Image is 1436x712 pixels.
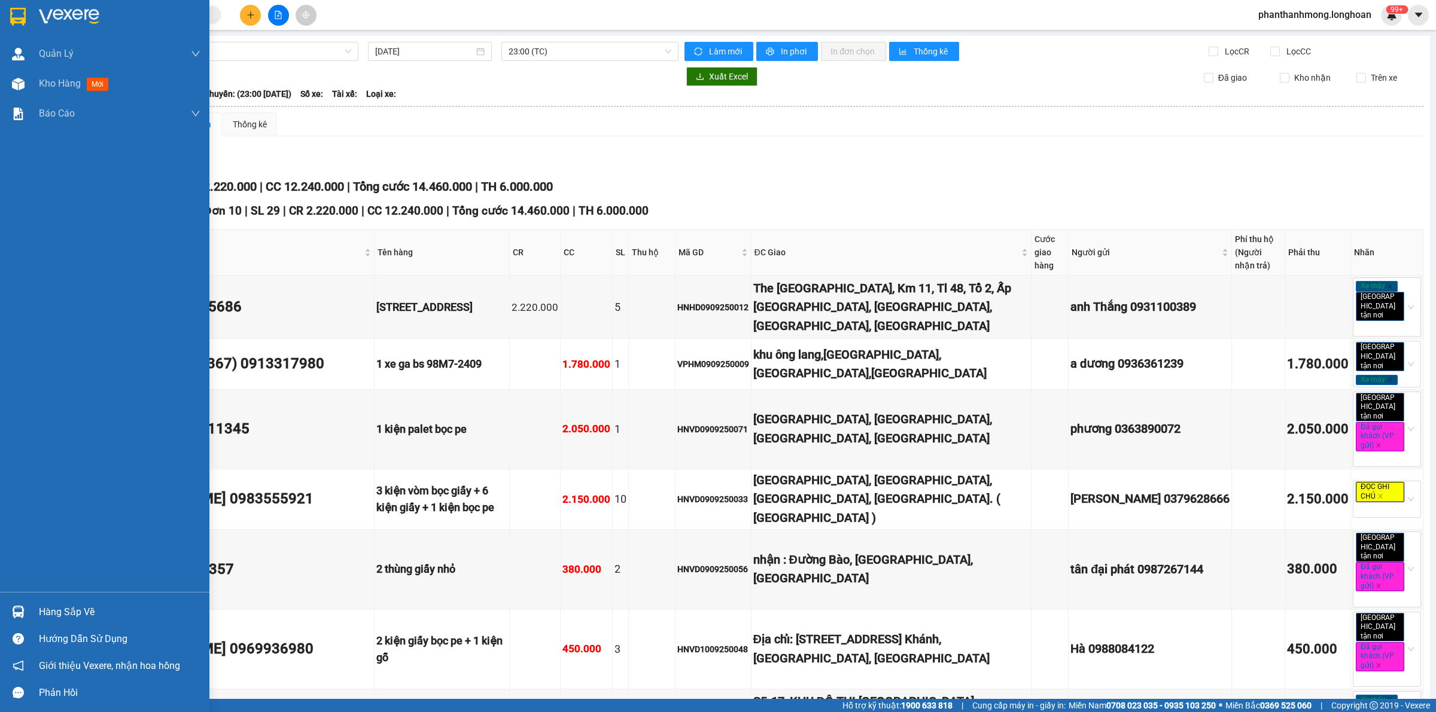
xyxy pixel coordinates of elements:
[614,641,626,658] div: 3
[613,230,629,276] th: SL
[1386,5,1408,14] sup: 269
[962,699,963,712] span: |
[87,78,108,91] span: mới
[245,204,248,218] span: |
[677,357,749,371] div: VPHM0909250009
[709,70,748,83] span: Xuất Excel
[676,610,752,689] td: HNVD1009250048
[1070,640,1230,658] div: Hà 0988084122
[240,5,261,26] button: plus
[268,5,289,26] button: file-add
[562,561,610,577] div: 380.000
[1385,633,1391,639] span: close
[753,471,1030,527] div: [GEOGRAPHIC_DATA], [GEOGRAPHIC_DATA], [GEOGRAPHIC_DATA], [GEOGRAPHIC_DATA]. ( [GEOGRAPHIC_DATA] )
[39,684,200,702] div: Phản hồi
[1408,5,1429,26] button: caret-down
[614,491,626,508] div: 10
[13,687,24,698] span: message
[1356,533,1404,562] span: [GEOGRAPHIC_DATA] tận nơi
[579,204,649,218] span: TH 6.000.000
[446,204,449,218] span: |
[376,561,507,577] div: 2 thùng giấy nhỏ
[1413,10,1424,20] span: caret-down
[13,633,24,644] span: question-circle
[753,630,1030,668] div: Địa chỉ: [STREET_ADDRESS] Khánh, [GEOGRAPHIC_DATA], [GEOGRAPHIC_DATA]
[562,356,610,372] div: 1.780.000
[679,246,739,259] span: Mã GD
[1356,393,1404,422] span: [GEOGRAPHIC_DATA] tận nơi
[1366,71,1402,84] span: Trên xe
[1070,298,1230,316] div: anh Thắng 0931100389
[753,410,1030,448] div: [GEOGRAPHIC_DATA], [GEOGRAPHIC_DATA], [GEOGRAPHIC_DATA], [GEOGRAPHIC_DATA]
[376,482,507,517] div: 3 kiện vòm bọc giấy + 6 kiện giấy + 1 kiện bọc pe
[10,8,26,26] img: logo-vxr
[191,109,200,118] span: down
[889,42,959,61] button: bar-chartThống kê
[677,301,749,314] div: HNHD0909250012
[677,643,749,656] div: HNVD1009250048
[283,204,286,218] span: |
[676,276,752,339] td: HNHD0909250012
[1282,45,1313,58] span: Lọc CC
[1260,701,1312,710] strong: 0369 525 060
[914,45,950,58] span: Thống kê
[1356,281,1398,292] span: Xe máy
[1287,489,1349,510] div: 2.150.000
[709,45,744,58] span: Làm mới
[1213,71,1252,84] span: Đã giao
[1385,413,1391,419] span: close
[614,356,626,372] div: 1
[39,603,200,621] div: Hàng sắp về
[203,204,242,218] span: Đơn 10
[614,561,626,577] div: 2
[115,488,372,511] div: [PERSON_NAME] 0983555921
[677,423,749,436] div: HNVD0909250071
[510,230,561,276] th: CR
[512,300,558,316] div: 2.220.000
[376,356,507,372] div: 1 xe ga bs 98M7-2409
[185,179,257,194] span: CR 2.220.000
[204,87,291,100] span: Chuyến: (23:00 [DATE])
[676,339,752,389] td: VPHM0909250009
[766,47,776,57] span: printer
[1356,562,1404,591] span: Đã gọi khách (VP gửi)
[1387,377,1393,383] span: close
[116,246,362,259] span: Người nhận
[302,11,310,19] span: aim
[1220,45,1251,58] span: Lọc CR
[481,179,553,194] span: TH 6.000.000
[1287,639,1349,660] div: 450.000
[1354,246,1420,259] div: Nhãn
[1287,559,1349,580] div: 380.000
[1287,419,1349,440] div: 2.050.000
[614,299,626,316] div: 5
[1106,701,1216,710] strong: 0708 023 035 - 0935 103 250
[375,230,510,276] th: Tên hàng
[115,296,372,319] div: Cô Na 0945065686
[1376,662,1382,668] span: close
[39,46,74,61] span: Quản Lý
[562,491,610,508] div: 2.150.000
[376,421,507,438] div: 1 kiện palet bọc pe
[1356,613,1404,642] span: [GEOGRAPHIC_DATA] tận nơi
[899,47,909,57] span: bar-chart
[367,204,443,218] span: CC 12.240.000
[300,87,323,100] span: Số xe:
[781,45,808,58] span: In phơi
[115,558,372,581] div: song 0869068357
[573,204,576,218] span: |
[1376,442,1382,448] span: close
[1287,354,1349,375] div: 1.780.000
[629,230,676,276] th: Thu hộ
[756,42,818,61] button: printerIn phơi
[1321,699,1322,712] span: |
[753,551,1030,588] div: nhận : Đường Bào, [GEOGRAPHIC_DATA], [GEOGRAPHIC_DATA]
[1377,493,1383,499] span: close
[686,67,757,86] button: downloadXuất Excel
[1072,246,1219,259] span: Người gửi
[39,658,180,673] span: Giới thiệu Vexere, nhận hoa hồng
[39,630,200,648] div: Hướng dẫn sử dụng
[191,49,200,59] span: down
[1356,342,1404,371] span: [GEOGRAPHIC_DATA] tận nơi
[347,179,350,194] span: |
